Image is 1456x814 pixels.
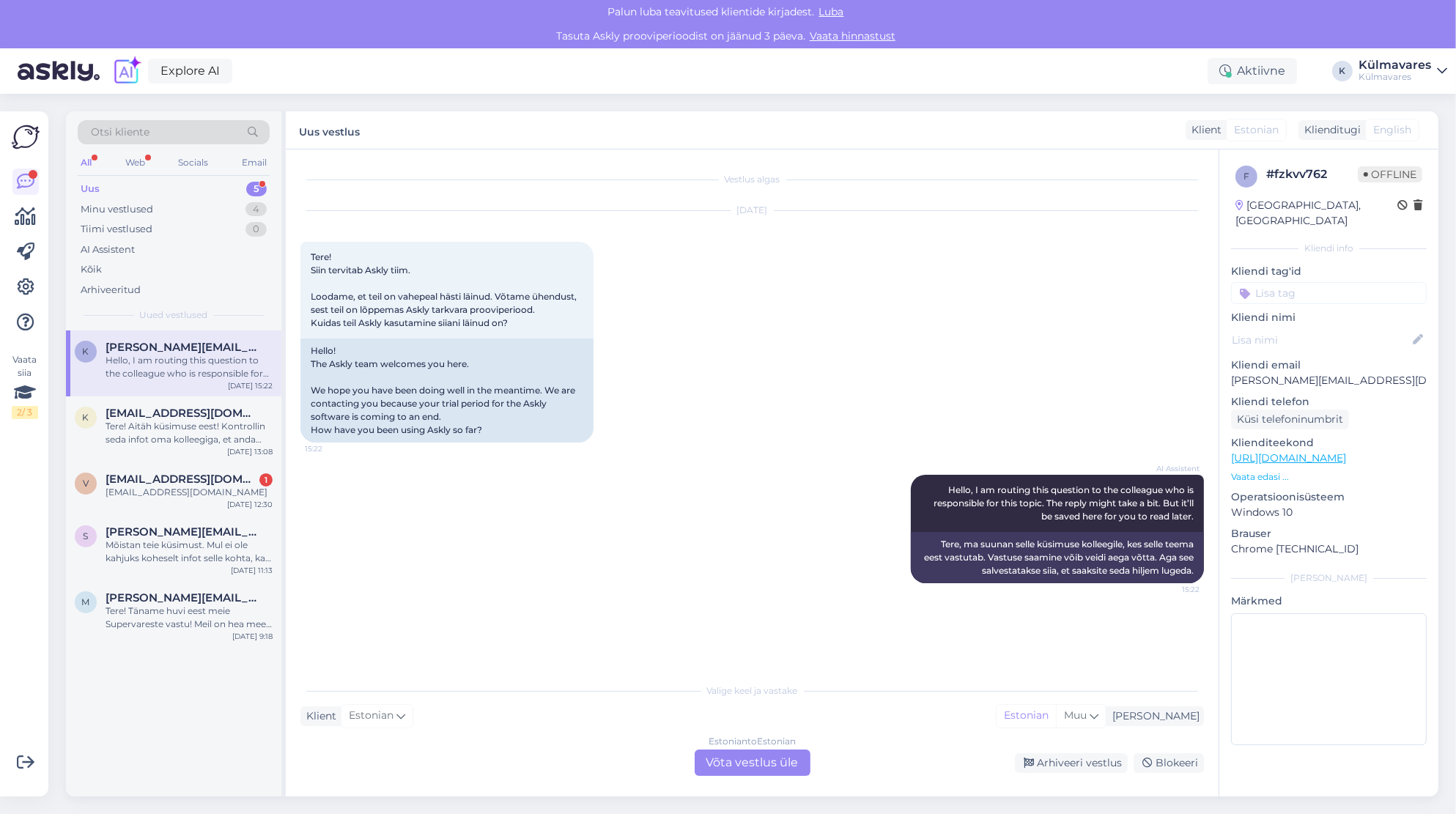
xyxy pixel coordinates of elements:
[106,525,258,539] span: sandra-rank@hotmail.com
[259,473,273,486] div: 1
[1231,358,1427,373] p: Kliendi email
[299,120,360,140] label: Uus vestlus
[1231,435,1427,451] p: Klienditeekond
[1231,282,1427,304] input: Lisa tag
[1208,58,1297,84] div: Aktiivne
[245,222,267,237] div: 0
[106,407,258,420] span: kydi.kuus11@gmail.com
[1231,310,1427,325] p: Kliendi nimi
[934,484,1196,522] span: Hello, I am routing this question to the colleague who is responsible for this topic. The reply m...
[232,631,273,642] div: [DATE] 9:18
[83,478,89,489] span: v
[1064,708,1087,722] span: Muu
[1231,505,1427,520] p: Windows 10
[1145,584,1200,595] span: 15:22
[175,153,211,172] div: Socials
[228,380,273,391] div: [DATE] 15:22
[1358,166,1422,182] span: Offline
[1186,122,1222,138] div: Klient
[12,353,38,419] div: Vaata siia
[106,604,273,631] div: Tere! Täname huvi eest meie Supervareste vastu! Meil on hea meel kuulda, et need pakuvad huvi Säd...
[227,499,273,510] div: [DATE] 12:30
[1231,373,1427,388] p: [PERSON_NAME][EMAIL_ADDRESS][DOMAIN_NAME]
[1359,71,1431,83] div: Külmavares
[106,473,258,486] span: varmpz@gmail.com
[245,202,267,217] div: 4
[1231,571,1427,585] div: [PERSON_NAME]
[81,283,141,297] div: Arhiveeritud
[1231,451,1346,465] a: [URL][DOMAIN_NAME]
[81,182,100,196] div: Uus
[1373,122,1411,138] span: English
[300,684,1204,698] div: Valige keel ja vastake
[84,530,89,541] span: s
[106,539,273,565] div: Mõistan teie küsimust. Mul ei ole kahjuks koheselt infot selle kohta, kas halli camo toonis Külma...
[997,705,1056,727] div: Estonian
[1232,332,1410,348] input: Lisa nimi
[1231,410,1349,429] div: Küsi telefoninumbrit
[300,338,594,443] div: Hello! The Askly team welcomes you here. We hope you have been doing well in the meantime. We are...
[106,591,258,604] span: maria.kaur@tartuerakool.ee
[111,56,142,86] img: explore-ai
[1231,470,1427,484] p: Vaata edasi ...
[1359,59,1431,71] div: Külmavares
[311,251,579,328] span: Tere! Siin tervitab Askly tiim. Loodame, et teil on vahepeal hästi läinud. Võtame ühendust, sest ...
[1231,541,1427,557] p: Chrome [TECHNICAL_ID]
[1231,489,1427,505] p: Operatsioonisüsteem
[81,243,135,257] div: AI Assistent
[1235,198,1397,229] div: [GEOGRAPHIC_DATA], [GEOGRAPHIC_DATA]
[1266,166,1358,183] div: # fzkvv762
[1243,171,1249,182] span: f
[106,354,273,380] div: Hello, I am routing this question to the colleague who is responsible for this topic. The reply m...
[709,735,796,748] div: Estonian to Estonian
[231,565,273,576] div: [DATE] 11:13
[349,708,393,724] span: Estonian
[83,346,89,357] span: k
[83,412,89,423] span: k
[1298,122,1361,138] div: Klienditugi
[12,123,40,151] img: Askly Logo
[695,750,810,776] div: Võta vestlus üle
[78,153,95,172] div: All
[1332,61,1353,81] div: K
[300,173,1204,186] div: Vestlus algas
[1106,708,1200,724] div: [PERSON_NAME]
[1234,122,1279,138] span: Estonian
[305,443,360,454] span: 15:22
[246,182,267,196] div: 5
[239,153,270,172] div: Email
[1134,753,1204,773] div: Blokeeri
[122,153,148,172] div: Web
[1145,463,1200,474] span: AI Assistent
[227,446,273,457] div: [DATE] 13:08
[81,202,153,217] div: Minu vestlused
[12,406,38,419] div: 2 / 3
[300,204,1204,217] div: [DATE]
[1015,753,1128,773] div: Arhiveeri vestlus
[106,420,273,446] div: Tere! Aitäh küsimuse eest! Kontrollin seda infot oma kolleegiga, et anda teile kõige täpsema vast...
[81,262,102,277] div: Kõik
[1231,242,1427,255] div: Kliendi info
[1231,264,1427,279] p: Kliendi tag'id
[82,596,90,607] span: m
[106,341,258,354] span: katre@askly.me
[140,308,208,322] span: Uued vestlused
[911,532,1204,583] div: Tere, ma suunan selle küsimuse kolleegile, kes selle teema eest vastutab. Vastuse saamine võib ve...
[815,5,849,18] span: Luba
[91,125,149,140] span: Otsi kliente
[1231,394,1427,410] p: Kliendi telefon
[1359,59,1447,83] a: KülmavaresKülmavares
[1231,593,1427,609] p: Märkmed
[81,222,152,237] div: Tiimi vestlused
[1231,526,1427,541] p: Brauser
[300,708,336,724] div: Klient
[805,29,900,42] a: Vaata hinnastust
[148,59,232,84] a: Explore AI
[106,486,273,499] div: [EMAIL_ADDRESS][DOMAIN_NAME]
